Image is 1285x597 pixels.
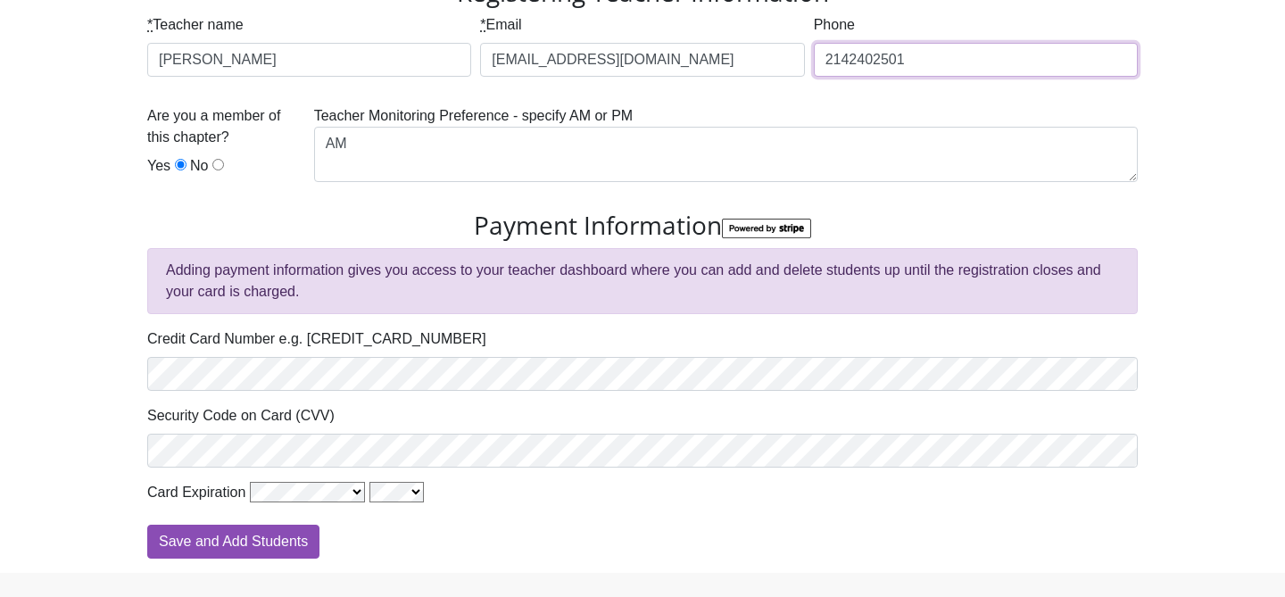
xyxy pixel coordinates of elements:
label: Are you a member of this chapter? [147,105,305,148]
label: No [190,155,208,177]
abbr: required [480,17,485,32]
label: Credit Card Number e.g. [CREDIT_CARD_NUMBER] [147,328,486,350]
label: Security Code on Card (CVV) [147,405,335,427]
div: Adding payment information gives you access to your teacher dashboard where you can add and delet... [147,248,1138,314]
input: Save and Add Students [147,525,319,559]
div: Teacher Monitoring Preference - specify AM or PM [310,105,1142,196]
label: Email [480,14,521,36]
label: Yes [147,155,170,177]
label: Teacher name [147,14,244,36]
h3: Payment Information [147,211,1138,241]
label: Phone [814,14,855,36]
label: Card Expiration [147,482,245,503]
img: StripeBadge-6abf274609356fb1c7d224981e4c13d8e07f95b5cc91948bd4e3604f74a73e6b.png [722,219,811,239]
abbr: required [147,17,153,32]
